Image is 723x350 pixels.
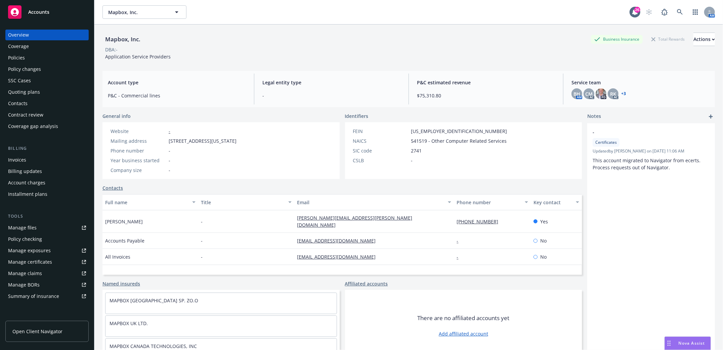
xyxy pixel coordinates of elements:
div: FEIN [353,128,409,135]
div: Manage claims [8,268,42,279]
span: General info [102,113,131,120]
a: +3 [621,92,626,96]
div: Billing updates [8,166,42,177]
div: Summary of insurance [8,291,59,302]
a: Invoices [5,155,89,165]
a: MAPBOX CANADA TECHNOLOGIES, INC [110,343,197,349]
div: DBA: - [105,46,118,53]
div: Quoting plans [8,87,40,97]
a: MAPBOX UK LTD. [110,320,148,326]
span: Yes [540,218,548,225]
span: - [411,157,413,164]
a: Manage certificates [5,257,89,267]
span: 2741 [411,147,422,154]
a: Coverage gap analysis [5,121,89,132]
div: Contacts [8,98,28,109]
div: -CertificatesUpdatedby [PERSON_NAME] on [DATE] 11:06 AMThis account migrated to Navigator from ec... [587,123,715,176]
a: Manage BORs [5,279,89,290]
span: All Invoices [105,253,130,260]
div: 26 [634,7,640,13]
span: Nova Assist [679,340,705,346]
a: Overview [5,30,89,40]
span: Accounts Payable [105,237,144,244]
span: RK [610,90,616,97]
div: Manage certificates [8,257,52,267]
button: Title [198,194,294,210]
span: - [169,147,170,154]
div: CSLB [353,157,409,164]
span: CM [585,90,593,97]
span: This account migrated to Navigator from ecerts. Process requests out of Navigator. [593,157,702,171]
div: Title [201,199,284,206]
a: [EMAIL_ADDRESS][DOMAIN_NAME] [297,254,381,260]
div: Mapbox, Inc. [102,35,143,44]
div: Manage BORs [8,279,40,290]
a: Contract review [5,110,89,120]
span: 541519 - Other Computer Related Services [411,137,507,144]
span: - [169,157,170,164]
div: Total Rewards [648,35,688,43]
div: Billing [5,145,89,152]
button: Nova Assist [665,337,711,350]
a: Add affiliated account [439,330,488,337]
div: Invoices [8,155,26,165]
div: Email [297,199,444,206]
div: Account charges [8,177,45,188]
div: Tools [5,213,89,220]
div: Contract review [8,110,43,120]
a: Accounts [5,3,89,21]
a: SSC Cases [5,75,89,86]
span: - [201,237,203,244]
button: Email [294,194,454,210]
a: Manage files [5,222,89,233]
a: Contacts [5,98,89,109]
a: [EMAIL_ADDRESS][DOMAIN_NAME] [297,237,381,244]
span: BH [573,90,580,97]
a: Contacts [102,184,123,191]
div: Website [111,128,166,135]
div: Drag to move [665,337,673,350]
a: Manage claims [5,268,89,279]
a: Search [673,5,687,19]
div: SIC code [353,147,409,154]
a: Policy changes [5,64,89,75]
span: Account type [108,79,246,86]
span: There are no affiliated accounts yet [417,314,509,322]
a: Report a Bug [658,5,671,19]
div: Business Insurance [591,35,643,43]
a: Account charges [5,177,89,188]
button: Phone number [454,194,530,210]
span: Certificates [595,139,617,145]
img: photo [596,88,606,99]
div: Installment plans [8,189,47,200]
span: - [201,253,203,260]
button: Actions [693,33,715,46]
div: Coverage [8,41,29,52]
span: Legal entity type [262,79,400,86]
span: Notes [587,113,601,121]
button: Key contact [531,194,582,210]
div: Overview [8,30,29,40]
div: NAICS [353,137,409,144]
div: Year business started [111,157,166,164]
a: [PHONE_NUMBER] [457,218,504,225]
a: Quoting plans [5,87,89,97]
a: Affiliated accounts [345,280,388,287]
span: Service team [571,79,710,86]
span: [PERSON_NAME] [105,218,143,225]
div: Analytics hub [5,315,89,322]
a: add [707,113,715,121]
a: Start snowing [642,5,656,19]
span: Identifiers [345,113,369,120]
a: Policy checking [5,234,89,245]
div: Full name [105,199,188,206]
a: Manage exposures [5,245,89,256]
span: - [169,167,170,174]
a: Billing updates [5,166,89,177]
span: No [540,237,547,244]
span: Accounts [28,9,49,15]
div: Policy changes [8,64,41,75]
span: Updated by [PERSON_NAME] on [DATE] 11:06 AM [593,148,710,154]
